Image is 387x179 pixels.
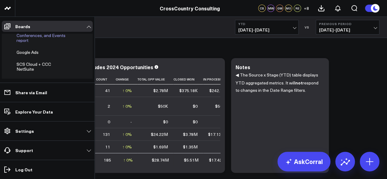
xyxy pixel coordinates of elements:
div: ↑ 0% [122,103,132,109]
span: [DATE] - [DATE] [319,28,376,32]
div: ↑ 0% [122,88,132,94]
div: RE [294,5,301,12]
div: Notes [236,64,250,70]
div: $1.35M [183,144,198,150]
th: Change [116,74,137,84]
div: $5.51M [184,157,199,163]
div: 0 [108,119,110,125]
div: $1.69M [153,144,168,150]
div: ↑ 0% [122,131,132,137]
a: Log Out [2,164,93,175]
p: Share via Email [15,90,47,95]
button: Previous Period[DATE]-[DATE] [316,20,379,35]
button: YTD[DATE]-[DATE] [235,20,299,35]
span: SCS Cloud + CCC NetSuite [17,61,51,72]
div: 131 [103,131,110,137]
div: MO [285,5,292,12]
div: 41 [105,88,110,94]
p: Explore Your Data [15,109,53,114]
b: not [295,80,303,86]
a: SCS Cloud + CCC NetSuite [17,62,66,72]
div: GW [276,5,283,12]
div: MW [267,5,274,12]
div: ◀ The Source x Stage (YTD) table displays YTD aggregated metrics. It will respond to changes in t... [236,71,324,167]
div: $17.42M [209,157,226,163]
div: CS [258,5,266,12]
span: Google Search Console [17,78,62,84]
p: Log Out [15,167,32,172]
div: 185 [104,157,111,163]
a: Monthly Leads, Conferences, and Events report [17,28,69,43]
div: ↑ 0% [123,157,133,163]
div: ↑ 0% [122,144,132,150]
div: $24.22M [151,131,168,137]
div: $2.78M [153,88,168,94]
div: $17.13M [208,131,225,137]
a: CrossCountry Consulting [160,5,220,12]
div: $375.18K [179,88,198,94]
p: Boards [15,24,30,29]
div: $3.78M [183,131,198,137]
th: Opp Count [89,74,116,84]
span: + 8 [304,6,309,10]
span: Monthly Leads, Conferences, and Events report [17,28,65,43]
th: Total Opp Value [137,74,173,84]
div: $50K [158,103,168,109]
span: Google Ads [17,49,39,55]
a: AskCorral [277,152,330,171]
div: $0 [193,119,198,125]
div: $50K [215,103,225,109]
div: $242.7K [209,88,225,94]
p: Support [15,148,33,153]
th: In Process [203,74,231,84]
th: Closed Won [173,74,203,84]
div: 11 [105,144,110,150]
p: Settings [15,129,34,133]
div: - [130,119,132,125]
div: $28.74M [152,157,169,163]
button: +8 [303,5,310,12]
div: $0 [163,119,168,125]
div: 2 [108,103,110,109]
div: $0 [193,103,198,109]
b: Previous Period [319,22,376,26]
div: VS [302,25,313,29]
span: [DATE] - [DATE] [238,28,295,32]
a: Google Ads [17,50,39,55]
b: YTD [238,22,295,26]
